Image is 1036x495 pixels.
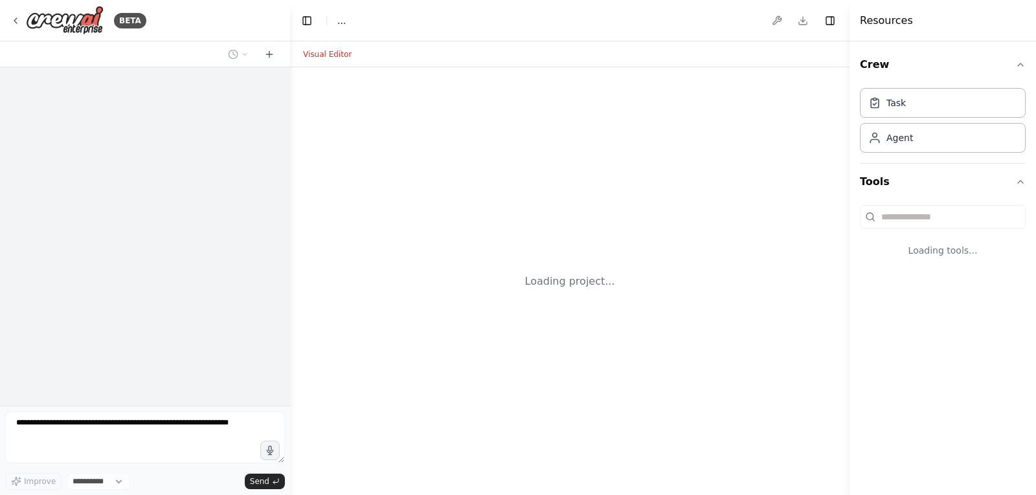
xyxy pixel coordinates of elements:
div: BETA [114,13,146,28]
button: Crew [860,47,1026,83]
span: Send [250,476,269,487]
div: Loading tools... [860,234,1026,267]
nav: breadcrumb [337,14,346,27]
button: Hide right sidebar [821,12,839,30]
div: Loading project... [525,274,615,289]
button: Improve [5,473,62,490]
div: Agent [886,131,913,144]
button: Start a new chat [259,47,280,62]
span: Improve [24,476,56,487]
h4: Resources [860,13,913,28]
span: ... [337,14,346,27]
div: Task [886,96,906,109]
div: Crew [860,83,1026,163]
div: Tools [860,200,1026,278]
button: Switch to previous chat [223,47,254,62]
button: Hide left sidebar [298,12,316,30]
button: Tools [860,164,1026,200]
button: Visual Editor [295,47,359,62]
button: Send [245,474,285,489]
button: Click to speak your automation idea [260,441,280,460]
img: Logo [26,6,104,35]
